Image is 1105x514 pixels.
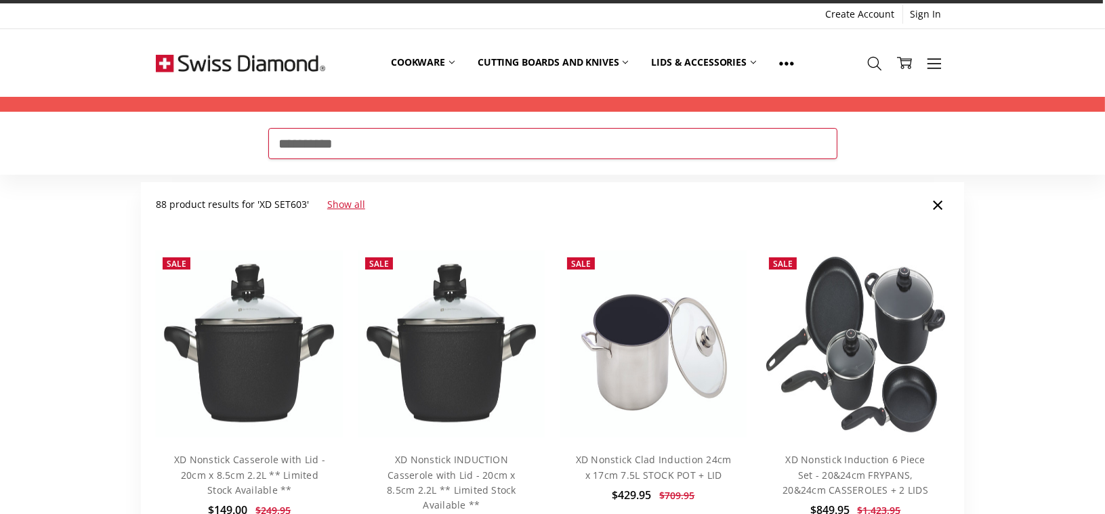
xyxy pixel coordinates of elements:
a: Show all [327,198,365,211]
span: $709.95 [660,489,695,502]
span: Sale [571,258,591,270]
span: Sale [773,258,793,270]
span: 88 product results for 'XD SET603' [156,198,309,211]
a: XD Nonstick Clad Induction 24cm x 17cm 7.5L STOCK POT + LID [576,453,732,481]
span: Sale [369,258,389,270]
a: XD Nonstick Casserole with Lid - 20cm x 8.5cm 2.2L ** Limited Stock Available ** [174,453,325,496]
img: XD Nonstick Clad Induction 24cm x 17cm 7.5L STOCK POT + LID [560,251,747,437]
span: × [932,190,944,219]
a: Cutting boards and knives [466,33,640,93]
span: Sale [167,258,186,270]
a: Close [927,194,949,215]
a: Show All [768,33,806,93]
img: XD Nonstick Induction 6 Piece Set - 20&24cm FRYPANS, 20&24cm CASSEROLES + 2 LIDS [762,251,949,437]
a: Create Account [818,5,902,24]
img: XD Nonstick INDUCTION Casserole with Lid - 20cm x 8.5cm 2.2L ** Limited Stock Available ** [358,251,545,437]
a: XD Nonstick INDUCTION Casserole with Lid - 20cm x 8.5cm 2.2L ** Limited Stock Available ** [387,453,516,511]
a: Cookware [379,33,466,93]
a: Lids & Accessories [640,33,767,93]
img: Free Shipping On Every Order [156,29,325,97]
a: Sign In [903,5,949,24]
img: XD Nonstick Casserole with Lid - 20cm x 8.5cm 2.2L side view [156,251,343,437]
span: $429.95 [612,488,652,502]
a: XD Nonstick Induction 6 Piece Set - 20&24cm FRYPANS, 20&24cm CASSEROLES + 2 LIDS [783,453,928,496]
